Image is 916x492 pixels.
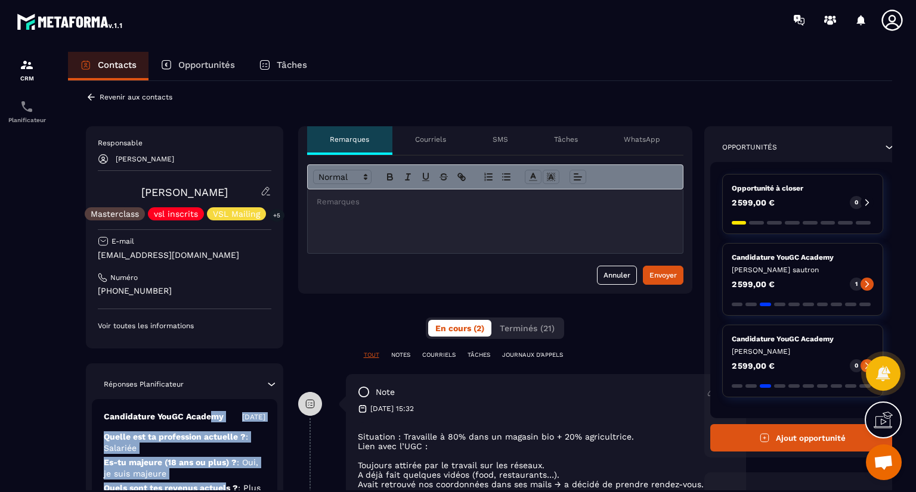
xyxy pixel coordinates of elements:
span: En cours (2) [435,323,484,333]
p: TOUT [364,351,379,359]
button: Envoyer [643,266,683,285]
p: COURRIELS [422,351,456,359]
p: Candidature YouGC Academy [732,253,874,262]
p: Opportunités [722,142,777,152]
p: Masterclass [91,210,139,218]
button: Annuler [597,266,637,285]
p: 2 599,00 € [732,362,775,370]
a: Tâches [247,52,319,80]
button: Terminés (21) [493,320,562,337]
p: [DATE] 15:32 [370,404,414,413]
p: Courriels [415,135,446,144]
a: [PERSON_NAME] [141,186,228,198]
a: formationformationCRM [3,49,51,91]
p: Voir toutes les informations [98,321,271,331]
p: 0 [855,198,858,207]
p: Tâches [277,60,307,70]
p: Réponses Planificateur [104,379,184,389]
img: scheduler [20,99,34,114]
img: formation [20,58,34,72]
p: Candidature YouGC Academy [732,334,874,344]
a: Ouvrir le chat [866,444,902,480]
button: En cours (2) [428,320,491,337]
p: TÂCHES [468,351,490,359]
p: vsl inscrits [154,210,198,218]
a: schedulerschedulerPlanificateur [3,91,51,132]
p: Es-tu majeure (18 ans ou plus) ? [104,457,265,479]
p: JOURNAUX D'APPELS [502,351,563,359]
p: E-mail [112,236,134,246]
button: Ajout opportunité [710,424,896,451]
li: Lien avec l’UGC : [358,441,734,451]
p: 0 [855,362,858,370]
p: [PERSON_NAME] [116,155,174,163]
span: Terminés (21) [500,323,555,333]
img: logo [17,11,124,32]
p: Opportunité à closer [732,183,874,193]
p: [PERSON_NAME] sautron [732,265,874,275]
p: 2 599,00 € [732,280,775,288]
p: +5 [269,209,284,222]
p: Contacts [98,60,137,70]
li: Avait retrouvé nos coordonnées dans ses mails → a décidé de prendre rendez-vous. [358,479,734,489]
p: Remarques [330,135,369,144]
a: Opportunités [148,52,247,80]
p: [PHONE_NUMBER] [98,285,271,297]
p: Responsable [98,138,271,148]
li: Situation : Travaille à 80% dans un magasin bio + 20% agricultrice. [358,432,734,441]
p: Quelle est ta profession actuelle ? [104,431,265,454]
p: Candidature YouGC Academy [104,411,224,422]
p: CRM [3,75,51,82]
li: Toujours attirée par le travail sur les réseaux. [358,460,734,470]
p: [DATE] [242,412,265,422]
p: Opportunités [178,60,235,70]
p: [EMAIL_ADDRESS][DOMAIN_NAME] [98,250,271,261]
p: VSL Mailing [213,210,260,218]
li: A déjà fait quelques vidéos (food, restaurants…). [358,470,734,479]
a: Contacts [68,52,148,80]
p: Revenir aux contacts [100,93,172,101]
p: 1 [855,280,858,288]
p: Planificateur [3,117,51,123]
p: Numéro [110,273,138,282]
p: [PERSON_NAME] [732,347,874,356]
p: NOTES [391,351,410,359]
p: Tâches [554,135,578,144]
p: note [376,387,395,398]
p: 2 599,00 € [732,198,775,207]
p: WhatsApp [624,135,660,144]
p: SMS [493,135,508,144]
div: Envoyer [649,269,677,281]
